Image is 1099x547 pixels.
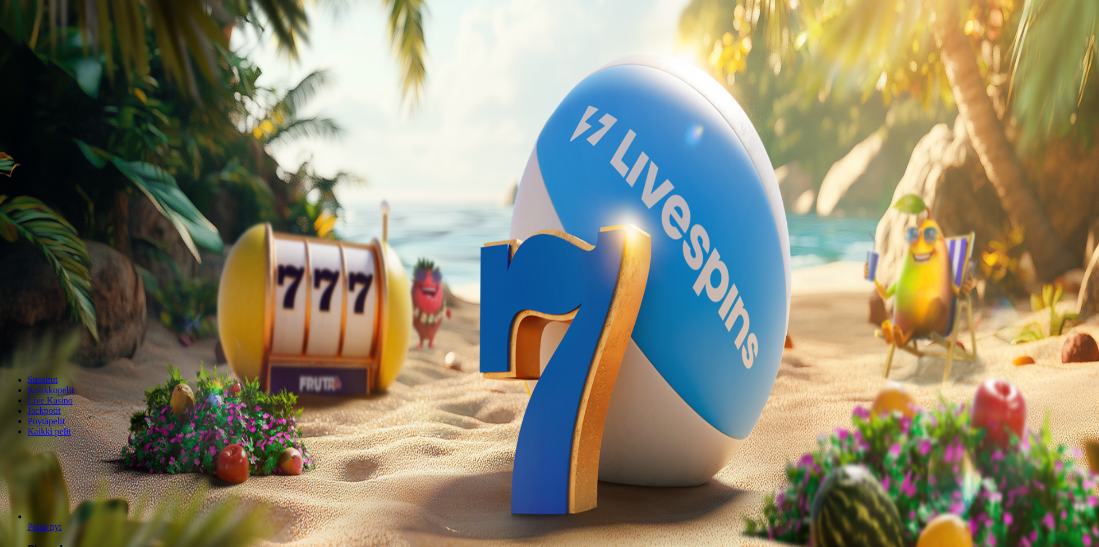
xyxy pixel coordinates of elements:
[28,395,73,405] a: Live Kasino
[5,355,1094,458] header: Lobby
[28,385,74,395] a: Kolikkopelit
[28,426,71,436] a: Kaikki pelit
[28,406,61,416] a: Jackpotit
[5,355,1094,437] nav: Lobby
[28,522,61,532] a: Pimped
[28,416,65,426] a: Pöytäpelit
[28,375,57,385] a: Suositut
[28,522,61,532] span: Pelaa nyt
